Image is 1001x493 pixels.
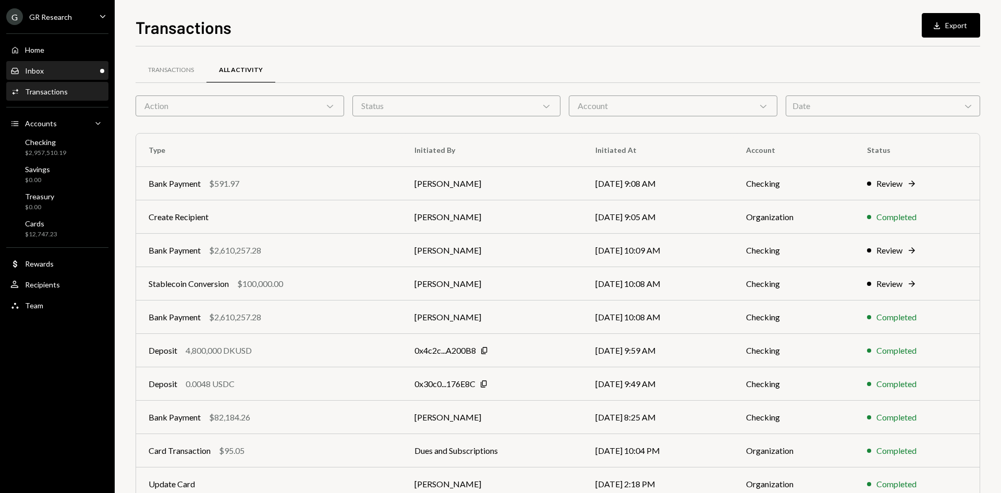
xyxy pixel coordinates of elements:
a: Accounts [6,114,108,133]
th: Type [136,134,402,167]
div: Stablecoin Conversion [149,278,229,290]
th: Initiated By [402,134,583,167]
td: Checking [734,234,854,267]
a: Inbox [6,61,108,80]
td: [PERSON_NAME] [402,300,583,334]
td: Create Recipient [136,200,402,234]
div: Cards [25,219,57,228]
td: Organization [734,200,854,234]
td: [PERSON_NAME] [402,167,583,200]
div: $2,957,510.19 [25,149,66,158]
td: Organization [734,434,854,467]
div: GR Research [29,13,72,21]
div: Review [876,177,902,190]
div: $591.97 [209,177,239,190]
div: $2,610,257.28 [209,311,261,323]
td: [PERSON_NAME] [402,401,583,434]
td: [DATE] 8:25 AM [583,401,734,434]
th: Initiated At [583,134,734,167]
div: Card Transaction [149,444,211,457]
td: [DATE] 10:04 PM [583,434,734,467]
div: Account [569,95,777,116]
div: Accounts [25,119,57,128]
div: Checking [25,138,66,147]
div: Transactions [25,87,68,96]
div: 0x4c2c...A200B8 [414,344,476,357]
td: [DATE] 9:05 AM [583,200,734,234]
h1: Transactions [136,17,231,38]
div: Deposit [149,344,177,357]
a: Team [6,296,108,315]
div: Completed [876,444,917,457]
div: $82,184.26 [209,411,250,424]
div: 0x30c0...176E8C [414,378,475,390]
td: Checking [734,401,854,434]
div: Review [876,278,902,290]
a: Treasury$0.00 [6,189,108,214]
div: Bank Payment [149,311,201,323]
div: $0.00 [25,203,54,212]
th: Status [854,134,980,167]
div: All Activity [219,66,263,75]
td: Dues and Subscriptions [402,434,583,467]
td: [DATE] 9:08 AM [583,167,734,200]
div: Status [352,95,561,116]
div: $100,000.00 [237,278,283,290]
div: Action [136,95,344,116]
td: Checking [734,267,854,300]
a: Savings$0.00 [6,162,108,187]
a: All Activity [206,57,275,83]
td: [PERSON_NAME] [402,200,583,234]
div: $95.05 [219,444,245,457]
div: Transactions [148,66,194,75]
div: Recipients [25,280,60,289]
a: Home [6,40,108,59]
div: G [6,8,23,25]
td: Checking [734,334,854,367]
a: Transactions [6,82,108,101]
a: Rewards [6,254,108,273]
div: $0.00 [25,176,50,185]
div: Completed [876,344,917,357]
div: Bank Payment [149,411,201,424]
div: Completed [876,478,917,490]
div: Completed [876,311,917,323]
div: Savings [25,165,50,174]
td: [DATE] 9:49 AM [583,367,734,401]
div: Bank Payment [149,177,201,190]
div: Review [876,244,902,257]
div: Completed [876,378,917,390]
div: $12,747.23 [25,230,57,239]
div: Treasury [25,192,54,201]
div: 0.0048 USDC [186,378,235,390]
div: Rewards [25,259,54,268]
div: Completed [876,211,917,223]
td: Checking [734,300,854,334]
div: Home [25,45,44,54]
td: Checking [734,167,854,200]
td: Checking [734,367,854,401]
th: Account [734,134,854,167]
div: Team [25,301,43,310]
div: 4,800,000 DKUSD [186,344,252,357]
a: Transactions [136,57,206,83]
td: [PERSON_NAME] [402,267,583,300]
a: Recipients [6,275,108,294]
div: Bank Payment [149,244,201,257]
td: [PERSON_NAME] [402,234,583,267]
div: Completed [876,411,917,424]
div: Date [786,95,980,116]
td: [DATE] 10:08 AM [583,300,734,334]
td: [DATE] 10:09 AM [583,234,734,267]
button: Export [922,13,980,38]
div: Inbox [25,66,44,75]
td: [DATE] 10:08 AM [583,267,734,300]
a: Checking$2,957,510.19 [6,135,108,160]
td: [DATE] 9:59 AM [583,334,734,367]
a: Cards$12,747.23 [6,216,108,241]
div: $2,610,257.28 [209,244,261,257]
div: Deposit [149,378,177,390]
